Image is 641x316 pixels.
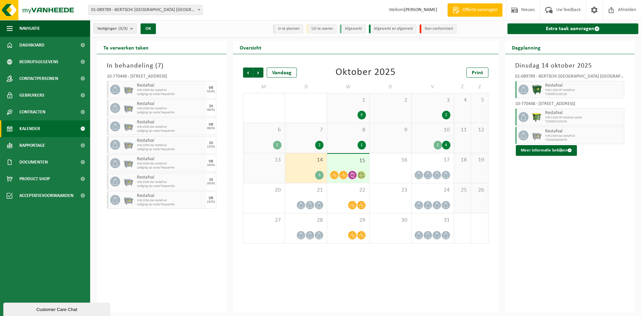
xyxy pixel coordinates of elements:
span: WB-2500-GA restafval [137,143,205,147]
a: Print [466,68,488,78]
strong: [PERSON_NAME] [404,7,437,12]
span: 7 [158,63,161,69]
div: 4 [442,141,450,149]
div: 1 [358,141,366,149]
img: WB-2500-GAL-GY-01 [124,121,134,131]
span: Restafval [137,138,205,143]
div: 06/01 [207,108,215,112]
span: 1 [331,97,366,104]
div: VR [209,196,213,200]
span: Acceptatievoorwaarden [19,187,73,204]
span: 24 [415,187,450,194]
span: 3 [415,97,450,104]
div: 10-770448 - [STREET_ADDRESS] [107,74,216,81]
span: 6 [247,126,281,134]
span: T250002226154 [545,120,623,124]
img: WB-2500-GAL-GY-01 [124,140,134,150]
div: VR [209,123,213,127]
button: Vestigingen(3/3) [93,23,137,33]
span: Gebruikers [19,87,44,104]
td: M [243,81,285,93]
span: 9 [373,126,408,134]
li: Uit te voeren [306,24,337,33]
span: 14 [288,156,324,164]
div: DI [209,141,213,145]
span: WB-2500-GA restafval [137,162,205,166]
count: (3/3) [119,26,128,31]
span: Vorige [243,68,253,78]
span: 17 [415,156,450,164]
div: 2 [273,141,281,149]
button: OK [141,23,156,34]
div: 10-770448 - [STREET_ADDRESS] [515,102,625,108]
td: D [370,81,412,93]
span: 27 [247,217,281,224]
span: Restafval [137,101,205,107]
span: Lediging op vaste frequentie [137,166,205,170]
span: Print [472,70,483,76]
span: 30 [373,217,408,224]
span: Restafval [137,175,205,180]
div: 23/01 [207,200,215,204]
span: Lediging op vaste frequentie [137,129,205,133]
img: WB-1100-HPE-GN-50 [532,112,542,122]
span: 23 [373,187,408,194]
span: 31 [415,217,450,224]
span: 18 [457,156,467,164]
span: 28 [288,217,324,224]
span: Contactpersonen [19,70,58,87]
img: WB-2500-GAL-GY-01 [124,85,134,95]
span: Restafval [137,120,205,125]
span: WB-2500-GA restafval [137,199,205,203]
span: 01-089789 - BERTSCHI BELGIUM NV - ANTWERPEN [88,5,203,15]
li: Afgewerkt [340,24,366,33]
span: 13 [247,156,281,164]
span: 29 [331,217,366,224]
button: Meer informatie bekijken [516,145,577,156]
span: 7 [288,126,324,134]
span: 4 [457,97,467,104]
img: WB-2500-GAL-GY-01 [124,158,134,168]
div: VR [209,160,213,164]
h2: Dagplanning [505,41,547,54]
span: WB-2500-GA restafval [137,88,205,92]
span: Documenten [19,154,48,171]
td: D [285,81,327,93]
span: Lediging op vaste frequentie [137,92,205,96]
span: Bedrijfsgegevens [19,54,58,70]
a: Extra taak aanvragen [507,23,639,34]
div: Oktober 2025 [336,68,396,78]
td: W [327,81,369,93]
span: WB-2500-GA restafval [137,125,205,129]
span: 20 [247,187,281,194]
div: DI [209,178,213,182]
span: Rapportage [19,137,45,154]
div: 2 [434,141,442,149]
div: 3 [358,111,366,119]
div: 20/01 [207,182,215,185]
div: 09/01 [207,127,215,130]
li: In te plannen [273,24,303,33]
span: Dashboard [19,37,44,54]
span: 01-089789 - BERTSCHI BELGIUM NV - ANTWERPEN [88,5,202,15]
div: DI [209,104,213,108]
div: Vandaag [267,68,297,78]
span: 5 [474,97,484,104]
span: Navigatie [19,20,40,37]
span: Kalender [19,120,40,137]
span: 12 [474,126,484,134]
span: 10 [415,126,450,134]
span: Restafval [137,83,205,88]
span: Volgende [253,68,263,78]
td: V [412,81,454,93]
span: WB-2500-GA restafval [137,107,205,111]
h2: Overzicht [233,41,268,54]
div: 02/01 [207,90,215,93]
span: Restafval [137,193,205,199]
span: Restafval [545,83,623,88]
span: Lediging op vaste frequentie [137,184,205,188]
span: T250002226128 [545,92,623,96]
span: Contracten [19,104,45,120]
li: Afgewerkt en afgemeld [369,24,416,33]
